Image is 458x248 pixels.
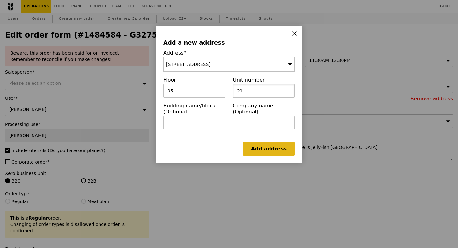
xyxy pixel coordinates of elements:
[233,103,295,115] label: Company name (Optional)
[163,38,295,47] div: Add a new address
[163,77,225,83] label: Floor
[163,103,225,115] label: Building name/block (Optional)
[233,77,295,83] label: Unit number
[163,50,295,56] label: Address*
[243,142,295,156] a: Add address
[166,62,211,67] span: [STREET_ADDRESS]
